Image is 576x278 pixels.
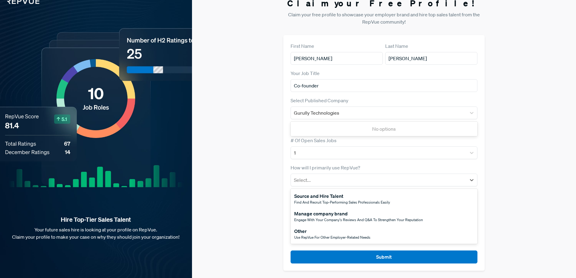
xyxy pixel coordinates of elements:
[291,52,383,65] input: First Name
[294,235,370,240] span: Use RepVue for other employer-related needs
[291,250,478,263] button: Submit
[291,97,348,104] label: Select Published Company
[294,210,423,217] div: Manage company brand
[294,217,423,222] span: Engage with your company's reviews and Q&A to strengthen your reputation
[10,226,182,240] p: Your future sales hire is looking at your profile on RepVue. Claim your profile to make your case...
[294,192,390,200] div: Source and Hire Talent
[10,216,182,224] strong: Hire Top-Tier Sales Talent
[291,164,360,171] label: How will I primarily use RepVue?
[291,123,478,135] div: No options
[291,70,320,77] label: Your Job Title
[283,11,485,25] p: Claim your free profile to showcase your employer brand and hire top sales talent from the RepVue...
[291,79,478,92] input: Title
[291,137,337,144] label: # Of Open Sales Jobs
[294,200,390,205] span: Find and recruit top-performing sales professionals easily
[385,52,477,65] input: Last Name
[385,42,408,50] label: Last Name
[294,227,370,235] div: Other
[291,42,314,50] label: First Name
